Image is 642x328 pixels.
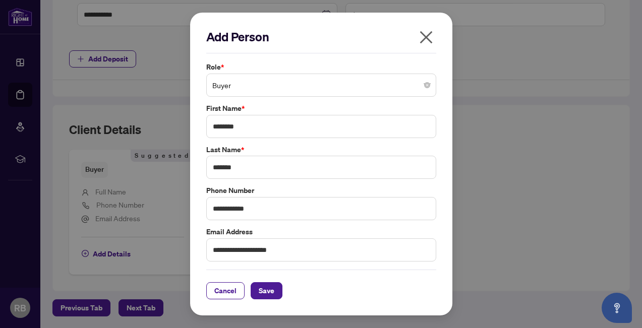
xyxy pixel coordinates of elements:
label: First Name [206,103,436,114]
button: Save [251,282,282,299]
label: Last Name [206,144,436,155]
label: Phone Number [206,185,436,196]
span: Save [259,283,274,299]
span: close [418,29,434,45]
button: Open asap [602,293,632,323]
button: Cancel [206,282,245,299]
span: Cancel [214,283,237,299]
h2: Add Person [206,29,436,45]
label: Email Address [206,226,436,237]
label: Role [206,61,436,73]
span: Buyer [212,76,430,95]
span: close-circle [424,82,430,88]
